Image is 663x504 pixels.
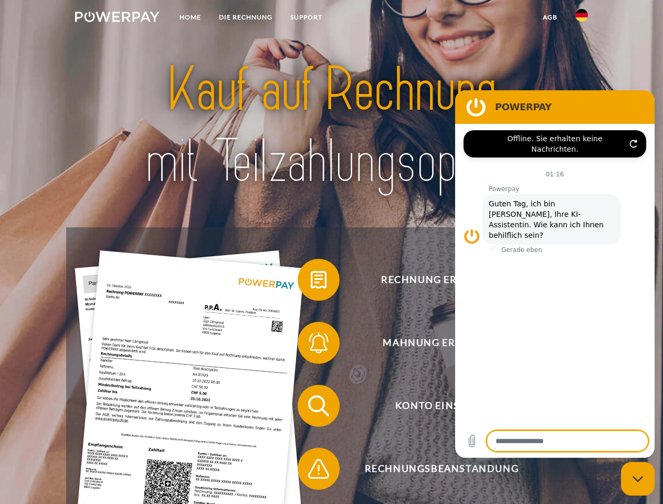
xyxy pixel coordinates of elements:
[306,330,332,356] img: qb_bell.svg
[306,267,332,293] img: qb_bill.svg
[313,385,570,427] span: Konto einsehen
[313,322,570,364] span: Mahnung erhalten?
[100,50,563,201] img: title-powerpay_de.svg
[455,90,655,458] iframe: Messaging-Fenster
[298,322,571,364] button: Mahnung erhalten?
[313,259,570,301] span: Rechnung erhalten?
[75,12,160,22] img: logo-powerpay-white.svg
[281,8,331,27] a: SUPPORT
[306,456,332,482] img: qb_warning.svg
[210,8,281,27] a: DIE RECHNUNG
[306,393,332,419] img: qb_search.svg
[534,8,566,27] a: agb
[313,448,570,490] span: Rechnungsbeanstandung
[298,385,571,427] button: Konto einsehen
[298,448,571,490] button: Rechnungsbeanstandung
[621,462,655,496] iframe: Schaltfläche zum Öffnen des Messaging-Fensters; Konversation läuft
[298,259,571,301] button: Rechnung erhalten?
[171,8,210,27] a: Home
[575,9,588,22] img: de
